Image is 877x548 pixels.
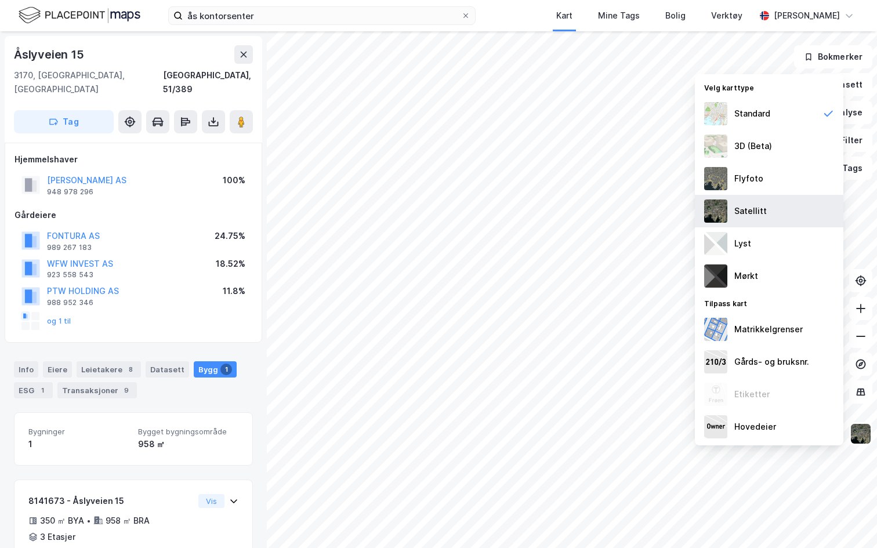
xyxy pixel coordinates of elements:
[28,437,129,451] div: 1
[734,355,809,369] div: Gårds- og bruksnr.
[40,514,84,528] div: 350 ㎡ BYA
[163,68,253,96] div: [GEOGRAPHIC_DATA], 51/389
[14,68,163,96] div: 3170, [GEOGRAPHIC_DATA], [GEOGRAPHIC_DATA]
[37,384,48,396] div: 1
[15,208,252,222] div: Gårdeiere
[734,237,751,251] div: Lyst
[47,187,93,197] div: 948 978 296
[28,427,129,437] span: Bygninger
[734,172,763,186] div: Flyfoto
[138,427,238,437] span: Bygget bygningsområde
[198,494,224,508] button: Vis
[704,232,727,255] img: luj3wr1y2y3+OchiMxRmMxRlscgabnMEmZ7DJGWxyBpucwSZnsMkZbHIGm5zBJmewyRlscgabnMEmZ7DJGWxyBpucwSZnsMkZ...
[704,102,727,125] img: Z
[711,9,742,23] div: Verktøy
[125,364,136,375] div: 8
[704,167,727,190] img: Z
[598,9,640,23] div: Mine Tags
[819,492,877,548] iframe: Chat Widget
[138,437,238,451] div: 958 ㎡
[57,382,137,398] div: Transaksjoner
[818,157,872,180] button: Tags
[774,9,840,23] div: [PERSON_NAME]
[695,77,843,97] div: Velg karttype
[28,494,194,508] div: 8141673 - Åslyveien 15
[43,361,72,378] div: Eiere
[665,9,686,23] div: Bolig
[734,139,772,153] div: 3D (Beta)
[106,514,150,528] div: 958 ㎡ BRA
[802,73,872,96] button: Datasett
[194,361,237,378] div: Bygg
[19,5,140,26] img: logo.f888ab2527a4732fd821a326f86c7f29.svg
[220,364,232,375] div: 1
[47,243,92,252] div: 989 267 183
[734,269,758,283] div: Mørkt
[77,361,141,378] div: Leietakere
[734,322,803,336] div: Matrikkelgrenser
[47,298,93,307] div: 988 952 346
[704,199,727,223] img: 9k=
[223,173,245,187] div: 100%
[695,292,843,313] div: Tilpass kart
[14,361,38,378] div: Info
[216,257,245,271] div: 18.52%
[183,7,461,24] input: Søk på adresse, matrikkel, gårdeiere, leietakere eller personer
[704,415,727,438] img: majorOwner.b5e170eddb5c04bfeeff.jpeg
[850,423,872,445] img: 9k=
[734,204,767,218] div: Satellitt
[817,129,872,152] button: Filter
[14,382,53,398] div: ESG
[794,45,872,68] button: Bokmerker
[704,318,727,341] img: cadastreBorders.cfe08de4b5ddd52a10de.jpeg
[734,107,770,121] div: Standard
[223,284,245,298] div: 11.8%
[734,420,776,434] div: Hovedeier
[86,516,91,525] div: •
[704,383,727,406] img: Z
[819,492,877,548] div: Kontrollprogram for chat
[121,384,132,396] div: 9
[704,264,727,288] img: nCdM7BzjoCAAAAAElFTkSuQmCC
[734,387,770,401] div: Etiketter
[215,229,245,243] div: 24.75%
[556,9,572,23] div: Kart
[47,270,93,280] div: 923 558 543
[15,153,252,166] div: Hjemmelshaver
[704,350,727,373] img: cadastreKeys.547ab17ec502f5a4ef2b.jpeg
[704,135,727,158] img: Z
[40,530,75,544] div: 3 Etasjer
[146,361,189,378] div: Datasett
[14,110,114,133] button: Tag
[14,45,86,64] div: Åslyveien 15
